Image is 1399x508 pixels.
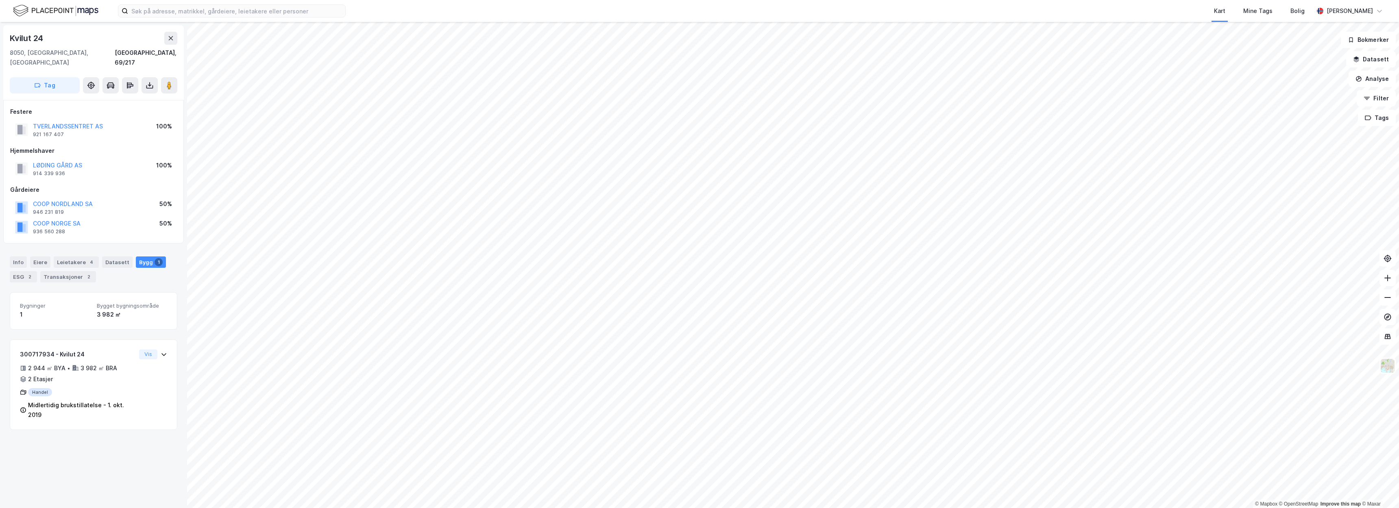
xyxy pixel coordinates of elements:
div: 4 [87,258,96,266]
button: Analyse [1349,71,1396,87]
div: 50% [159,199,172,209]
div: Kontrollprogram for chat [1358,469,1399,508]
div: 2 Etasjer [28,374,53,384]
img: Z [1380,358,1395,373]
img: logo.f888ab2527a4732fd821a326f86c7f29.svg [13,4,98,18]
div: Kart [1214,6,1225,16]
div: Bygg [136,256,166,268]
iframe: Chat Widget [1358,469,1399,508]
div: 100% [156,161,172,170]
div: 3 982 ㎡ BRA [81,363,117,373]
div: 2 [85,273,93,281]
div: Mine Tags [1243,6,1273,16]
button: Tags [1358,110,1396,126]
div: 1 [155,258,163,266]
div: Transaksjoner [40,271,96,282]
div: Leietakere [54,256,99,268]
div: Datasett [102,256,133,268]
button: Vis [139,350,157,359]
div: 914 339 936 [33,170,65,177]
div: Info [10,256,27,268]
button: Tag [10,77,80,93]
div: Kvilut 24 [10,32,45,45]
input: Søk på adresse, matrikkel, gårdeiere, leietakere eller personer [128,5,345,17]
button: Bokmerker [1341,32,1396,48]
div: 2 944 ㎡ BYA [28,363,65,373]
a: Improve this map [1321,501,1361,507]
div: [PERSON_NAME] [1327,6,1373,16]
div: 946 231 819 [33,209,64,215]
div: 100% [156,122,172,131]
button: Datasett [1346,51,1396,67]
div: 936 560 288 [33,228,65,235]
div: Midlertidig brukstillatelse - 1. okt. 2019 [28,400,136,420]
div: 3 982 ㎡ [97,310,167,319]
span: Bygninger [20,302,90,309]
a: Mapbox [1255,501,1277,507]
div: • [67,365,70,371]
span: Bygget bygningsområde [97,302,167,309]
div: 8050, [GEOGRAPHIC_DATA], [GEOGRAPHIC_DATA] [10,48,115,67]
div: Eiere [30,256,50,268]
div: Bolig [1290,6,1305,16]
div: Hjemmelshaver [10,146,177,156]
div: ESG [10,271,37,282]
a: OpenStreetMap [1279,501,1318,507]
div: Festere [10,107,177,117]
div: Gårdeiere [10,185,177,195]
div: [GEOGRAPHIC_DATA], 69/217 [115,48,177,67]
button: Filter [1357,90,1396,106]
div: 2 [26,273,34,281]
div: 921 167 407 [33,131,64,138]
div: 50% [159,219,172,228]
div: 300717934 - Kvilut 24 [20,350,136,359]
div: 1 [20,310,90,319]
